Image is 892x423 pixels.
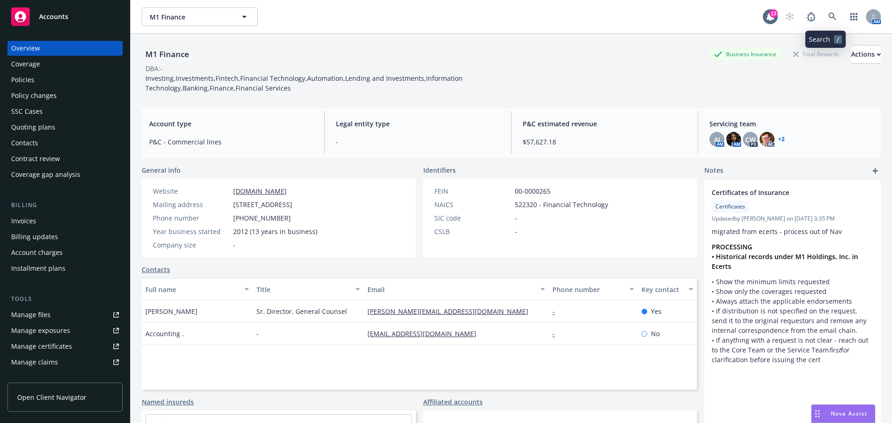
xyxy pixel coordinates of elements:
button: M1 Finance [142,7,258,26]
a: Start snowing [780,7,799,26]
span: AJ [714,135,720,144]
div: Policy changes [11,88,57,103]
span: 522320 - Financial Technology [515,200,608,209]
span: M1 Finance [150,12,230,22]
div: M1 Finance [142,48,193,60]
span: P&C - Commercial lines [149,137,313,147]
span: [PERSON_NAME] [145,306,197,316]
a: Invoices [7,214,123,228]
img: photo [726,132,741,147]
span: Sr. Director, General Counsel [256,306,347,316]
a: Contacts [7,136,123,150]
span: No [651,329,660,338]
button: Email [364,278,549,300]
span: Certificates [715,202,745,211]
a: Accounts [7,4,123,30]
span: Manage exposures [7,323,123,338]
p: migrated from ecerts - process out of Nav [712,227,873,236]
div: FEIN [434,186,511,196]
div: Mailing address [153,200,230,209]
div: Coverage [11,57,40,72]
span: Legal entity type [336,119,500,129]
div: Contacts [11,136,38,150]
div: 13 [769,9,778,18]
span: P&C estimated revenue [523,119,687,129]
a: Manage claims [7,355,123,370]
a: Search [823,7,842,26]
div: Tools [7,294,123,304]
a: Report a Bug [802,7,820,26]
span: - [256,329,259,338]
span: [STREET_ADDRESS] [233,200,292,209]
span: Accounting . [145,329,184,338]
div: SSC Cases [11,104,43,119]
div: Title [256,285,350,294]
span: Updated by [PERSON_NAME] on [DATE] 3:35 PM [712,215,873,223]
span: 00-0000265 [515,186,551,196]
div: Invoices [11,214,36,228]
span: $57,627.18 [523,137,687,147]
div: Business Insurance [709,48,781,60]
button: Key contact [638,278,697,300]
button: Full name [142,278,253,300]
div: Contract review [11,151,60,166]
span: - [336,137,500,147]
a: Policies [7,72,123,87]
div: Manage claims [11,355,58,370]
a: Account charges [7,245,123,260]
a: Manage BORs [7,371,123,385]
div: SIC code [434,213,511,223]
a: Coverage gap analysis [7,167,123,182]
a: Billing updates [7,229,123,244]
a: [PERSON_NAME][EMAIL_ADDRESS][DOMAIN_NAME] [367,307,536,316]
a: Quoting plans [7,120,123,135]
a: Coverage [7,57,123,72]
a: - [552,329,562,338]
span: 2012 (13 years in business) [233,227,317,236]
strong: • Historical records under M1 Holdings, Inc. in Ecerts [712,252,860,271]
a: Affiliated accounts [423,397,483,407]
button: Actions [851,45,881,64]
a: Manage certificates [7,339,123,354]
strong: PROCESSING [712,242,752,251]
img: photo [760,132,774,147]
a: Contacts [142,265,170,274]
em: first [829,345,841,354]
span: - [233,240,236,250]
div: Phone number [552,285,623,294]
div: Total Rewards [788,48,844,60]
span: Certificates of Insurance [712,188,849,197]
span: Open Client Navigator [17,392,86,402]
div: Website [153,186,230,196]
span: CW [745,135,755,144]
div: Drag to move [812,405,823,423]
a: add [870,165,881,176]
span: Nova Assist [831,410,867,417]
div: Email [367,285,535,294]
div: Company size [153,240,230,250]
div: Full name [145,285,239,294]
span: - [515,227,517,236]
div: Policies [11,72,34,87]
a: Manage files [7,307,123,322]
div: Certificates of InsuranceCertificatesUpdatedby [PERSON_NAME] on [DATE] 3:35 PMmigrated from ecert... [704,180,881,372]
a: Named insureds [142,397,194,407]
div: Billing [7,201,123,210]
a: Policy changes [7,88,123,103]
a: Contract review [7,151,123,166]
a: Switch app [845,7,863,26]
span: Servicing team [709,119,873,129]
div: NAICS [434,200,511,209]
button: Title [253,278,364,300]
a: Installment plans [7,261,123,276]
a: SSC Cases [7,104,123,119]
span: General info [142,165,181,175]
button: Nova Assist [811,404,875,423]
div: Manage files [11,307,51,322]
a: - [552,307,562,316]
div: Manage exposures [11,323,70,338]
div: DBA: - [145,64,163,73]
div: Key contact [642,285,683,294]
button: Phone number [549,278,637,300]
div: Phone number [153,213,230,223]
